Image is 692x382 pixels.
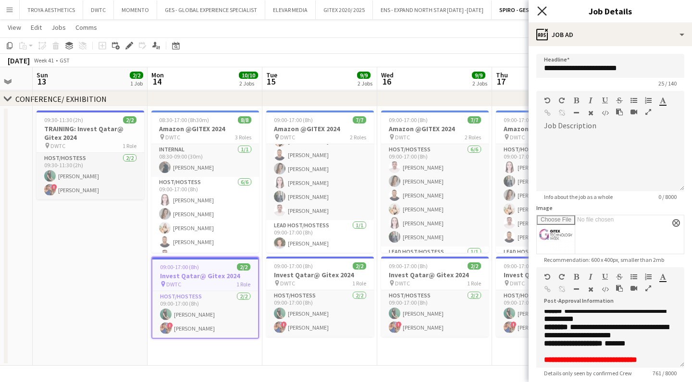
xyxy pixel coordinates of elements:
button: Unordered List [630,97,637,104]
button: Insert video [630,108,637,116]
span: 09:00-17:00 (8h) [160,263,199,271]
a: Edit [27,21,46,34]
button: Clear Formatting [587,109,594,117]
button: Strikethrough [616,273,623,281]
button: Horizontal Line [573,109,580,117]
span: 09:00-17:00 (8h) [274,262,313,270]
a: Jobs [48,21,70,34]
span: Wed [381,71,394,79]
span: DWTC [510,134,525,141]
button: HTML Code [602,109,608,117]
button: Insert video [630,284,637,292]
span: Week 41 [32,57,56,64]
button: Underline [602,97,608,104]
div: 09:00-17:00 (8h)7/7Amazon @GITEX 2024 DWTC2 RolesHost/Hostess6/609:00-17:00 (8h)[PERSON_NAME][PER... [266,111,374,253]
h3: TRAINING: Invest Qatar@ Gitex 2024 [37,124,144,142]
span: Details only seen by confirmed Crew [536,370,640,377]
button: Bold [573,273,580,281]
h3: Invest Qatar@ Gitex 2024 [152,271,258,280]
span: 2 Roles [465,134,481,141]
button: Bold [573,97,580,104]
app-job-card: 09:00-17:00 (8h)7/7Amazon @GITEX 2024 DWTC2 RolesHost/Hostess6/609:00-17:00 (8h)[PERSON_NAME][PER... [381,111,489,253]
button: GES - GLOBAL EXPERIENCE SPECIALIST [157,0,265,19]
span: 9/9 [357,72,371,79]
app-card-role: Host/Hostess2/209:00-17:00 (8h)[PERSON_NAME]![PERSON_NAME] [266,290,374,337]
div: 1 Job [130,80,143,87]
button: Underline [602,273,608,281]
span: ! [167,322,173,328]
span: 761 / 8000 [645,370,684,377]
button: SPIRO - GES COMPANY [492,0,563,19]
div: 08:30-17:00 (8h30m)8/8Amazon @GITEX 2024 DWTC3 RolesInternal1/108:30-09:00 (30m)[PERSON_NAME]Host... [151,111,259,253]
app-card-role: Host/Hostess2/209:30-11:30 (2h)[PERSON_NAME]![PERSON_NAME] [37,153,144,199]
button: Text Color [659,97,666,104]
span: 09:00-17:00 (8h) [504,116,543,123]
h3: Amazon @GITEX 2024 [381,124,489,133]
button: Paste as plain text [616,284,623,292]
span: ! [511,321,517,327]
app-job-card: 09:00-17:00 (8h)2/2Invest Qatar@ Gitex 2024 DWTC1 RoleHost/Hostess2/209:00-17:00 (8h)[PERSON_NAME... [496,257,604,337]
button: Fullscreen [645,284,652,292]
span: 15 [265,76,277,87]
span: 8/8 [238,116,251,123]
div: CONFERENCE/ EXHIBITION [15,94,107,104]
span: 17 [494,76,508,87]
button: HTML Code [602,285,608,293]
span: 2 Roles [350,134,366,141]
span: 9/9 [472,72,485,79]
div: 2 Jobs [239,80,258,87]
span: 14 [150,76,164,87]
button: Ordered List [645,273,652,281]
button: Redo [558,97,565,104]
span: ! [281,321,287,327]
span: DWTC [165,134,180,141]
span: Thu [496,71,508,79]
button: Italic [587,97,594,104]
button: DWTC [83,0,114,19]
button: ELEVAR MEDIA [265,0,316,19]
span: Edit [31,23,42,32]
a: View [4,21,25,34]
span: DWTC [166,281,181,288]
h3: Job Details [529,5,692,17]
h3: Amazon @GITEX 2024 [151,124,259,133]
div: 2 Jobs [472,80,487,87]
span: Jobs [51,23,66,32]
app-job-card: 09:00-17:00 (8h)2/2Invest Qatar@ Gitex 2024 DWTC1 RoleHost/Hostess2/209:00-17:00 (8h)[PERSON_NAME... [151,257,259,339]
span: 09:30-11:30 (2h) [44,116,83,123]
button: GITEX 2020/ 2025 [316,0,373,19]
span: 09:00-17:00 (8h) [274,116,313,123]
span: 7/7 [468,116,481,123]
h3: Invest Qatar@ Gitex 2024 [266,271,374,279]
button: Text Color [659,273,666,281]
button: Ordered List [645,97,652,104]
div: [DATE] [8,56,30,65]
span: 2/2 [123,116,136,123]
h3: Amazon @GITEX 2024 [496,124,604,133]
span: 09:00-17:00 (8h) [504,262,543,270]
span: 1 Role [467,280,481,287]
span: Tue [266,71,277,79]
button: Undo [544,97,551,104]
h3: Amazon @GITEX 2024 [266,124,374,133]
app-card-role: Host/Hostess2/209:00-17:00 (8h)[PERSON_NAME]![PERSON_NAME] [152,291,258,338]
app-card-role: Lead Host/Hostess1/1 [496,246,604,279]
span: 2/2 [353,262,366,270]
app-job-card: 09:00-17:00 (8h)7/7Amazon @GITEX 2024 DWTC2 RolesHost/Hostess6/609:00-17:00 (8h)[PERSON_NAME][PER... [496,111,604,253]
span: DWTC [395,134,410,141]
span: 08:30-17:00 (8h30m) [159,116,209,123]
span: DWTC [280,280,295,287]
span: 2/2 [237,263,250,271]
button: Fullscreen [645,108,652,116]
button: Strikethrough [616,97,623,104]
button: Unordered List [630,273,637,281]
div: Job Ad [529,23,692,46]
span: Sun [37,71,48,79]
app-card-role: Host/Hostess6/609:00-17:00 (8h)[PERSON_NAME][PERSON_NAME][PERSON_NAME][PERSON_NAME][PERSON_NAME][... [496,144,604,246]
span: 2/2 [468,262,481,270]
span: View [8,23,21,32]
app-card-role: Host/Hostess6/609:00-17:00 (8h)[PERSON_NAME][PERSON_NAME][PERSON_NAME][PERSON_NAME][PERSON_NAME] [151,177,259,279]
app-job-card: 09:00-17:00 (8h)2/2Invest Qatar@ Gitex 2024 DWTC1 RoleHost/Hostess2/209:00-17:00 (8h)[PERSON_NAME... [266,257,374,337]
